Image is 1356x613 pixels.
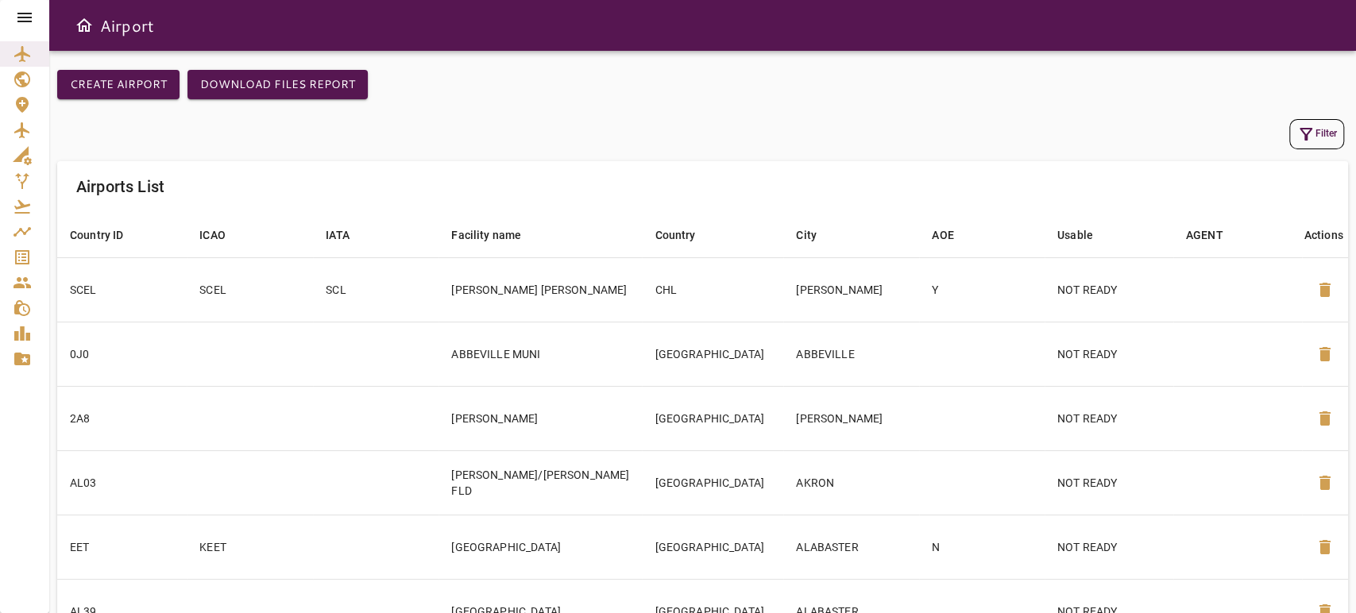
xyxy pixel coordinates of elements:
td: 0J0 [57,322,187,386]
td: [GEOGRAPHIC_DATA] [642,450,783,515]
p: NOT READY [1057,475,1161,491]
td: AL03 [57,450,187,515]
td: AKRON [783,450,919,515]
button: Download Files Report [187,70,368,99]
span: IATA [326,226,370,245]
button: Filter [1289,119,1344,149]
div: ICAO [199,226,226,245]
p: NOT READY [1057,346,1161,362]
td: [PERSON_NAME] [783,386,919,450]
td: Y [919,257,1045,322]
td: [GEOGRAPHIC_DATA] [642,386,783,450]
button: Delete Airport [1306,528,1344,566]
button: Delete Airport [1306,271,1344,309]
span: AGENT [1186,226,1244,245]
span: delete [1315,538,1335,557]
h6: Airports List [76,174,164,199]
span: AOE [932,226,974,245]
td: [GEOGRAPHIC_DATA] [642,515,783,579]
span: delete [1315,473,1335,492]
span: Country [655,226,716,245]
td: SCL [313,257,438,322]
td: SCEL [187,257,313,322]
td: ABBEVILLE MUNI [438,322,642,386]
td: [GEOGRAPHIC_DATA] [642,322,783,386]
td: [PERSON_NAME] [PERSON_NAME] [438,257,642,322]
span: Facility name [451,226,542,245]
div: Country [655,226,695,245]
h6: Airport [100,13,154,38]
td: ALABASTER [783,515,919,579]
td: ABBEVILLE [783,322,919,386]
div: Usable [1057,226,1093,245]
td: [PERSON_NAME] [438,386,642,450]
span: delete [1315,280,1335,299]
div: City [796,226,817,245]
div: Facility name [451,226,521,245]
p: NOT READY [1057,282,1161,298]
span: ICAO [199,226,246,245]
p: NOT READY [1057,411,1161,426]
button: Delete Airport [1306,399,1344,438]
p: NOT READY [1057,539,1161,555]
td: N [919,515,1045,579]
span: delete [1315,345,1335,364]
td: KEET [187,515,313,579]
td: 2A8 [57,386,187,450]
td: [GEOGRAPHIC_DATA] [438,515,642,579]
span: Country ID [70,226,145,245]
td: CHL [642,257,783,322]
span: Usable [1057,226,1114,245]
td: EET [57,515,187,579]
span: City [796,226,837,245]
div: AGENT [1186,226,1223,245]
span: delete [1315,409,1335,428]
td: [PERSON_NAME]/[PERSON_NAME] FLD [438,450,642,515]
button: Delete Airport [1306,464,1344,502]
button: Open drawer [68,10,100,41]
div: IATA [326,226,350,245]
button: Delete Airport [1306,335,1344,373]
div: Country ID [70,226,124,245]
td: [PERSON_NAME] [783,257,919,322]
td: SCEL [57,257,187,322]
div: AOE [932,226,953,245]
button: Create airport [57,70,180,99]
